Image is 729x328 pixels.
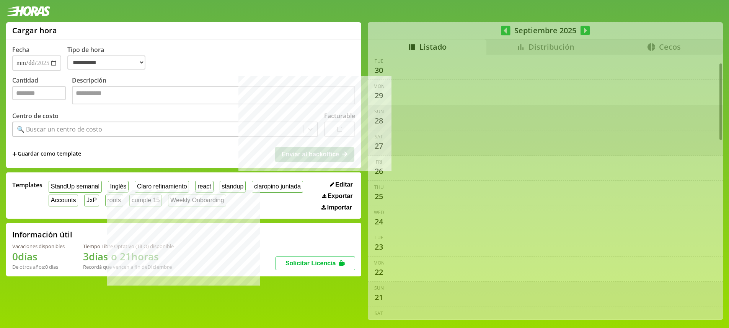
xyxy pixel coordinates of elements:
b: Diciembre [147,263,172,270]
div: Vacaciones disponibles [12,243,65,250]
button: Inglés [108,181,129,193]
button: StandUp semanal [49,181,102,193]
h1: 0 días [12,250,65,263]
div: Tiempo Libre Optativo (TiLO) disponible [83,243,174,250]
div: De otros años: 0 días [12,263,65,270]
button: Accounts [49,195,78,206]
span: Templates [12,181,42,189]
div: Recordá que vencen a fin de [83,263,174,270]
h1: Cargar hora [12,25,57,36]
span: Editar [335,181,352,188]
span: + [12,150,17,158]
button: JxP [84,195,99,206]
span: Exportar [328,193,353,200]
div: 🔍 Buscar un centro de costo [17,125,102,133]
button: Claro refinamiento [135,181,189,193]
button: react [195,181,213,193]
label: Descripción [72,76,355,106]
button: Exportar [320,192,355,200]
button: cumple 15 [129,195,162,206]
label: Centro de costo [12,112,59,120]
button: Editar [328,181,355,188]
button: claropino juntada [252,181,303,193]
button: Solicitar Licencia [276,257,355,270]
label: Cantidad [12,76,72,106]
textarea: Descripción [72,86,355,104]
input: Cantidad [12,86,66,100]
h1: 3 días o 21 horas [83,250,174,263]
span: Solicitar Licencia [285,260,336,266]
button: roots [105,195,123,206]
h2: Información útil [12,229,72,240]
button: standup [220,181,246,193]
button: Weekly Onboarding [168,195,226,206]
select: Tipo de hora [67,55,145,70]
label: Tipo de hora [67,45,152,71]
span: Importar [327,204,352,211]
img: logotipo [6,6,51,16]
label: Fecha [12,45,29,54]
label: Facturable [324,112,355,120]
span: +Guardar como template [12,150,81,158]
